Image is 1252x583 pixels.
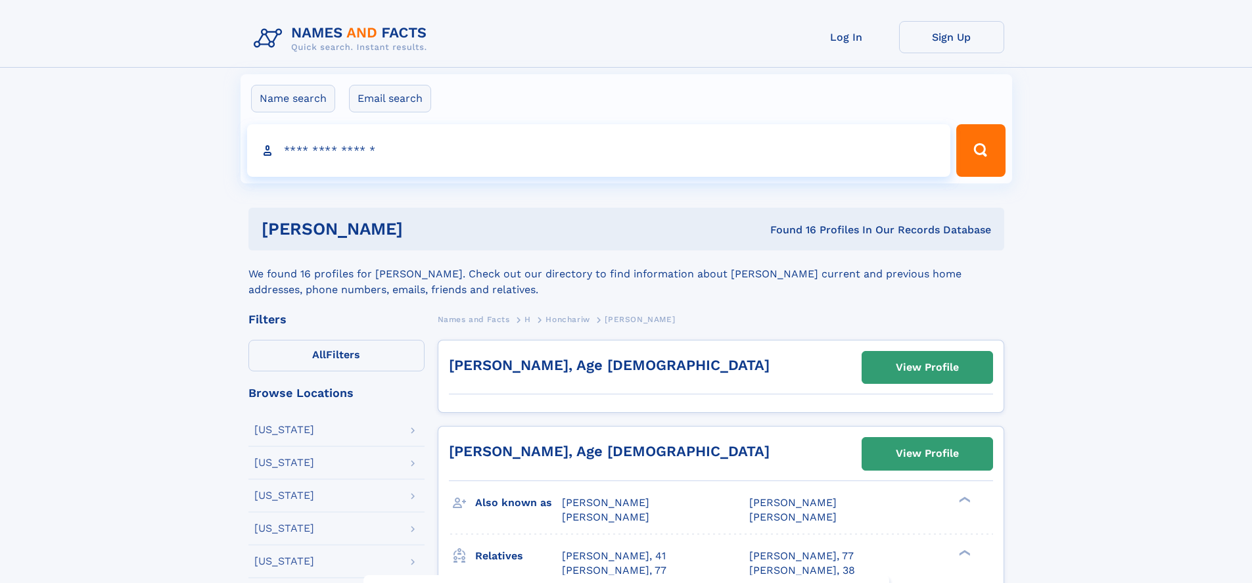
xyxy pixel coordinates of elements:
label: Filters [248,340,425,371]
button: Search Button [956,124,1005,177]
a: Sign Up [899,21,1004,53]
a: View Profile [862,352,992,383]
div: [US_STATE] [254,523,314,534]
a: View Profile [862,438,992,469]
div: View Profile [896,438,959,469]
span: [PERSON_NAME] [605,315,675,324]
h3: Relatives [475,545,562,567]
label: Name search [251,85,335,112]
a: Names and Facts [438,311,510,327]
span: [PERSON_NAME] [562,511,649,523]
a: H [524,311,531,327]
input: search input [247,124,951,177]
a: [PERSON_NAME], 77 [562,563,666,578]
span: All [312,348,326,361]
a: Log In [794,21,899,53]
span: H [524,315,531,324]
div: Found 16 Profiles In Our Records Database [586,223,991,237]
span: [PERSON_NAME] [749,496,837,509]
span: [PERSON_NAME] [562,496,649,509]
a: Honchariw [545,311,590,327]
a: [PERSON_NAME], 41 [562,549,666,563]
a: [PERSON_NAME], Age [DEMOGRAPHIC_DATA] [449,357,770,373]
div: We found 16 profiles for [PERSON_NAME]. Check out our directory to find information about [PERSON... [248,250,1004,298]
a: [PERSON_NAME], Age [DEMOGRAPHIC_DATA] [449,443,770,459]
img: Logo Names and Facts [248,21,438,57]
div: [US_STATE] [254,457,314,468]
div: [US_STATE] [254,556,314,567]
div: Filters [248,314,425,325]
div: Browse Locations [248,387,425,399]
div: View Profile [896,352,959,383]
a: [PERSON_NAME], 38 [749,563,855,578]
label: Email search [349,85,431,112]
span: Honchariw [545,315,590,324]
h1: [PERSON_NAME] [262,221,587,237]
div: ❯ [956,548,971,557]
div: [US_STATE] [254,425,314,435]
div: ❯ [956,495,971,503]
span: [PERSON_NAME] [749,511,837,523]
a: [PERSON_NAME], 77 [749,549,854,563]
div: [US_STATE] [254,490,314,501]
h3: Also known as [475,492,562,514]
